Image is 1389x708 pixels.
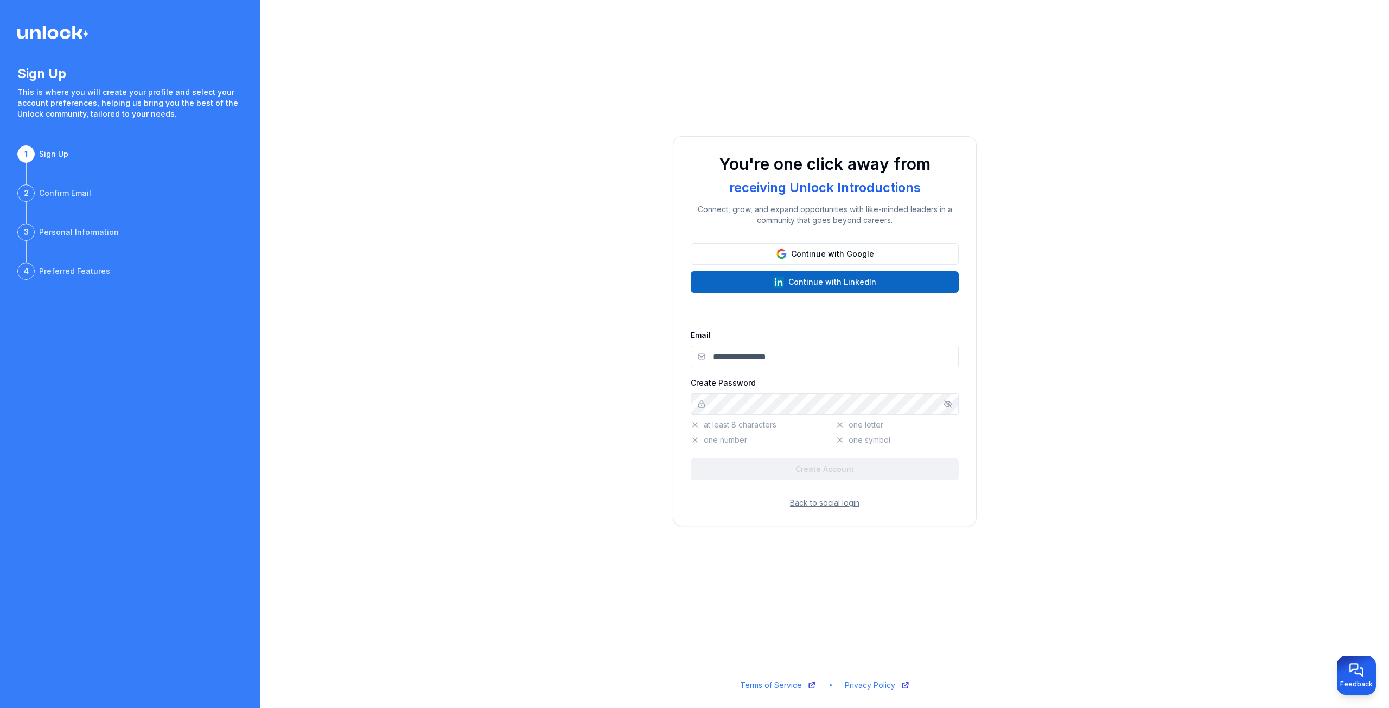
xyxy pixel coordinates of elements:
p: one number [691,435,814,445]
span: Feedback [1340,680,1373,688]
h1: You're one click away from [691,154,959,174]
div: Confirm Email [39,188,91,199]
a: Privacy Policy [845,680,910,691]
button: Provide feedback [1337,656,1376,695]
div: 2 [17,184,35,202]
button: Show/hide password [944,400,952,409]
p: one symbol [836,435,959,445]
p: This is where you will create your profile and select your account preferences, helping us bring ... [17,87,243,119]
div: 3 [17,224,35,241]
div: Preferred Features [39,266,110,277]
button: Back to social login [790,497,859,508]
div: Personal Information [39,227,119,238]
p: at least 8 characters [691,419,814,430]
button: Continue with LinkedIn [691,271,959,293]
div: 1 [17,145,35,163]
label: Email [691,330,711,340]
a: Terms of Service [740,680,817,691]
div: 4 [17,263,35,280]
p: Connect, grow, and expand opportunities with like-minded leaders in a community that goes beyond ... [691,204,959,226]
h1: Sign Up [17,65,243,82]
p: one letter [836,419,959,430]
label: Create Password [691,378,756,387]
div: receiving Unlock Introductions [725,178,925,197]
img: Logo [17,26,89,39]
button: Continue with Google [691,243,959,265]
div: Sign Up [39,149,68,160]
